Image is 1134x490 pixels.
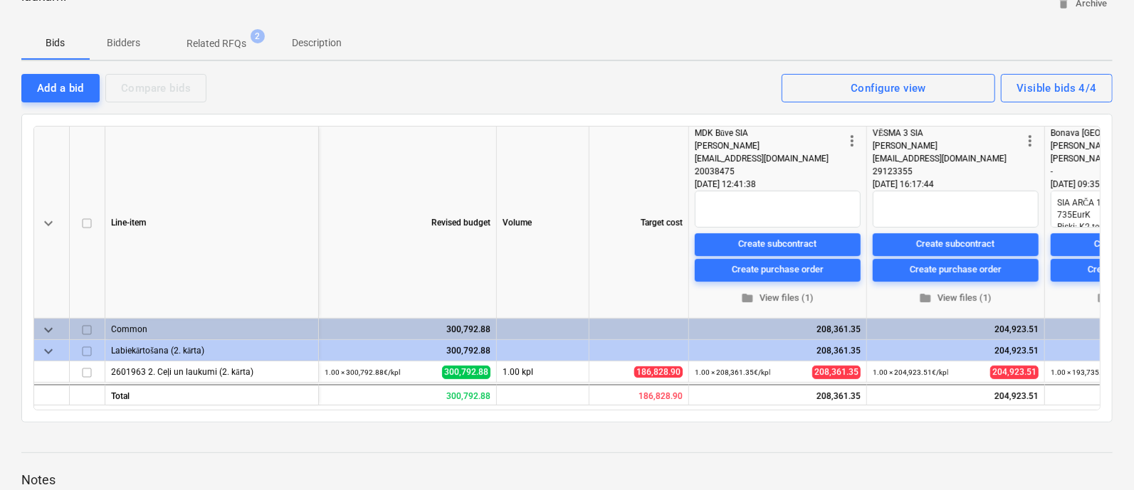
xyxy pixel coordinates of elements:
div: Create purchase order [732,262,824,279]
div: Revised budget [319,127,497,319]
button: Configure view [782,74,995,102]
span: folder [920,292,933,304]
button: Create subcontract [873,233,1039,256]
iframe: Chat Widget [1063,422,1134,490]
div: Common [111,319,313,339]
span: 208,361.35 [812,366,861,379]
div: Create subcontract [739,237,817,253]
small: 1.00 × 204,923.51€ / kpl [873,368,948,376]
button: View files (1) [695,287,861,309]
div: 300,792.88 [319,384,497,405]
span: [EMAIL_ADDRESS][DOMAIN_NAME] [695,154,829,164]
small: 1.00 × 300,792.88€ / kpl [325,368,400,376]
span: more_vert [844,132,861,149]
div: 208,361.35 [689,384,867,405]
span: folder [1098,292,1111,304]
span: 186,828.90 [634,366,683,378]
div: 29123355 [873,165,1022,178]
div: 186,828.90 [589,384,689,405]
div: 204,923.51 [873,319,1039,340]
div: 20038475 [695,165,844,178]
span: View files (1) [878,290,1033,307]
div: Visible bids 4/4 [1017,79,1097,97]
div: 2601963 2. Ceļi un laukumi (2. kārta) [111,361,313,382]
p: Description [292,36,342,50]
div: [PERSON_NAME] [873,139,1022,152]
div: 208,361.35 [695,319,861,340]
button: Visible bids 4/4 [1001,74,1113,102]
span: 2 [251,29,265,43]
div: 300,792.88 [325,319,490,340]
div: [DATE] 12:41:38 [695,178,861,191]
span: keyboard_arrow_down [40,343,57,360]
p: Bids [38,36,73,50]
div: Target cost [589,127,689,319]
span: keyboard_arrow_down [40,215,57,232]
div: Line-item [105,127,319,319]
button: Create purchase order [695,259,861,282]
p: Related RFQs [187,36,246,51]
span: keyboard_arrow_down [40,321,57,339]
div: MDK Būve SIA [695,127,844,139]
span: 204,923.51 [990,366,1039,379]
button: Add a bid [21,74,100,102]
span: 300,792.88 [442,366,490,379]
button: View files (1) [873,287,1039,309]
p: Bidders [107,36,141,50]
div: [PERSON_NAME] [695,139,844,152]
button: Create purchase order [873,259,1039,282]
span: more_vert [1022,132,1039,149]
small: 1.00 × 193,735.00€ / kpl [1051,368,1126,376]
button: Create subcontract [695,233,861,256]
span: [EMAIL_ADDRESS][DOMAIN_NAME] [873,154,1007,164]
div: 1.00 kpl [497,361,589,383]
span: folder [742,292,755,304]
p: Notes [21,472,1113,489]
div: Add a bid [37,79,84,97]
div: VĒSMA 3 SIA [873,127,1022,139]
div: Create subcontract [917,237,995,253]
small: 1.00 × 208,361.35€ / kpl [695,368,770,376]
div: Total [105,384,319,405]
span: View files (1) [700,290,855,307]
div: Configure view [851,79,926,97]
div: 208,361.35 [695,340,861,361]
div: Labiekārtošana (2. kārta) [111,340,313,361]
div: Volume [497,127,589,319]
div: [DATE] 16:17:44 [873,178,1039,191]
div: Create purchase order [910,262,1002,279]
div: 300,792.88 [325,340,490,361]
div: 204,923.51 [873,340,1039,361]
div: 204,923.51 [867,384,1045,405]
